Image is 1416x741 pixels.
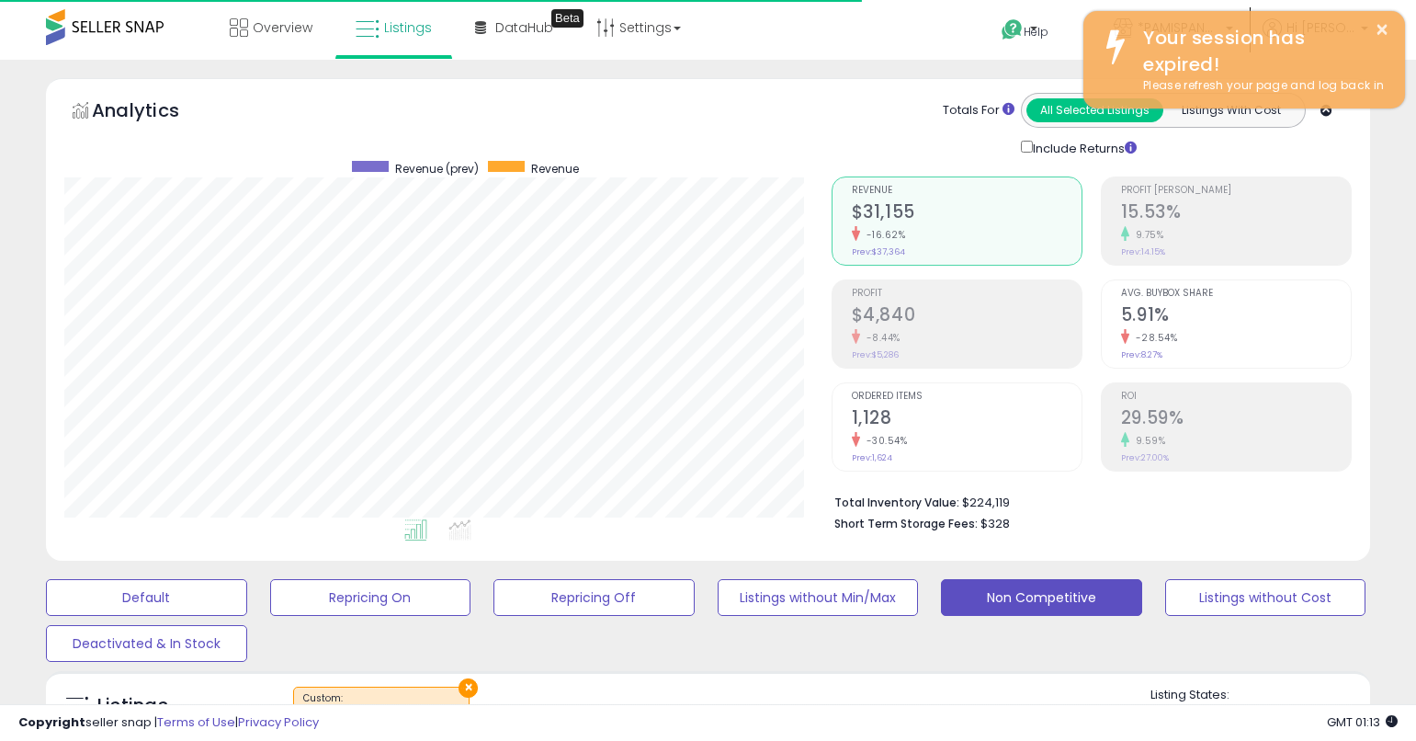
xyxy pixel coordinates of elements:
[1129,25,1391,77] div: Your session has expired!
[1162,98,1299,122] button: Listings With Cost
[493,579,695,616] button: Repricing Off
[46,579,247,616] button: Default
[1129,228,1164,242] small: 9.75%
[1121,186,1351,196] span: Profit [PERSON_NAME]
[18,713,85,731] strong: Copyright
[238,713,319,731] a: Privacy Policy
[1121,304,1351,329] h2: 5.91%
[1121,246,1165,257] small: Prev: 14.15%
[852,246,905,257] small: Prev: $37,364
[1026,98,1163,122] button: All Selected Listings
[1121,201,1351,226] h2: 15.53%
[531,161,579,177] span: Revenue
[1121,407,1351,432] h2: 29.59%
[852,349,899,360] small: Prev: $5,286
[1024,24,1048,40] span: Help
[852,407,1082,432] h2: 1,128
[852,186,1082,196] span: Revenue
[834,516,978,531] b: Short Term Storage Fees:
[852,452,892,463] small: Prev: 1,624
[1129,331,1178,345] small: -28.54%
[860,434,908,448] small: -30.54%
[495,18,553,37] span: DataHub
[1121,452,1169,463] small: Prev: 27.00%
[860,228,906,242] small: -16.62%
[852,289,1082,299] span: Profit
[459,678,478,698] button: ×
[395,161,479,177] span: Revenue (prev)
[384,18,432,37] span: Listings
[1007,137,1159,158] div: Include Returns
[1001,18,1024,41] i: Get Help
[860,331,901,345] small: -8.44%
[943,102,1014,120] div: Totals For
[1327,713,1398,731] span: 2025-09-12 01:13 GMT
[718,579,919,616] button: Listings without Min/Max
[987,5,1084,60] a: Help
[46,625,247,662] button: Deactivated & In Stock
[1121,349,1162,360] small: Prev: 8.27%
[852,392,1082,402] span: Ordered Items
[834,495,959,510] b: Total Inventory Value:
[1121,289,1351,299] span: Avg. Buybox Share
[253,18,312,37] span: Overview
[852,201,1082,226] h2: $31,155
[270,579,471,616] button: Repricing On
[1121,392,1351,402] span: ROI
[551,9,583,28] div: Tooltip anchor
[834,490,1338,512] li: $224,119
[1150,687,1370,704] p: Listing States:
[1129,434,1166,448] small: 9.59%
[1129,77,1391,95] div: Please refresh your page and log back in
[1165,579,1366,616] button: Listings without Cost
[852,304,1082,329] h2: $4,840
[980,515,1010,532] span: $328
[941,579,1142,616] button: Non Competitive
[18,714,319,732] div: seller snap | |
[1375,18,1389,41] button: ×
[157,713,235,731] a: Terms of Use
[92,97,215,128] h5: Analytics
